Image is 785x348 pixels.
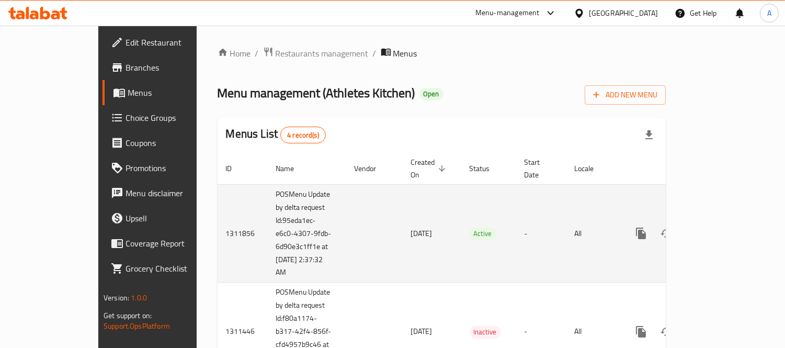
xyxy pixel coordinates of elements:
span: Created On [411,156,449,181]
td: 1311856 [218,184,268,283]
a: Choice Groups [103,105,230,130]
div: Open [419,88,443,100]
span: 4 record(s) [281,130,325,140]
span: Name [276,162,308,175]
div: Export file [636,122,662,148]
span: Menu management ( Athletes Kitchen ) [218,81,415,105]
span: [DATE] [411,227,433,240]
span: Status [470,162,504,175]
button: more [629,319,654,344]
span: Menus [128,86,221,99]
a: Promotions [103,155,230,181]
span: Menu disclaimer [126,187,221,199]
td: POSMenu Update by delta request Id:95eda1ec-e6c0-4307-9fdb-6d90e3c1ff1e at [DATE] 2:37:32 AM [268,184,346,283]
a: Menus [103,80,230,105]
span: 1.0.0 [131,291,147,305]
h2: Menus List [226,126,326,143]
span: Add New Menu [593,88,657,102]
span: Vendor [355,162,390,175]
span: Edit Restaurant [126,36,221,49]
button: more [629,221,654,246]
span: Coverage Report [126,237,221,250]
li: / [373,47,377,60]
span: Inactive [470,326,501,338]
nav: breadcrumb [218,47,666,60]
span: Start Date [525,156,554,181]
span: [DATE] [411,324,433,338]
button: Add New Menu [585,85,666,105]
span: Promotions [126,162,221,174]
span: Locale [575,162,608,175]
span: ID [226,162,246,175]
div: Menu-management [475,7,540,19]
span: A [767,7,771,19]
th: Actions [620,153,737,185]
button: Change Status [654,221,679,246]
td: - [516,184,566,283]
span: Coupons [126,137,221,149]
a: Support.OpsPlatform [104,319,170,333]
a: Branches [103,55,230,80]
span: Version: [104,291,129,305]
span: Choice Groups [126,111,221,124]
div: [GEOGRAPHIC_DATA] [589,7,658,19]
span: Upsell [126,212,221,224]
a: Edit Restaurant [103,30,230,55]
span: Active [470,228,496,240]
span: Grocery Checklist [126,262,221,275]
span: Open [419,89,443,98]
a: Coupons [103,130,230,155]
td: All [566,184,620,283]
a: Restaurants management [263,47,369,60]
span: Restaurants management [276,47,369,60]
a: Coverage Report [103,231,230,256]
div: Total records count [280,127,326,143]
span: Branches [126,61,221,74]
a: Home [218,47,251,60]
li: / [255,47,259,60]
span: Get support on: [104,309,152,322]
a: Grocery Checklist [103,256,230,281]
span: Menus [393,47,417,60]
button: Change Status [654,319,679,344]
a: Menu disclaimer [103,181,230,206]
a: Upsell [103,206,230,231]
